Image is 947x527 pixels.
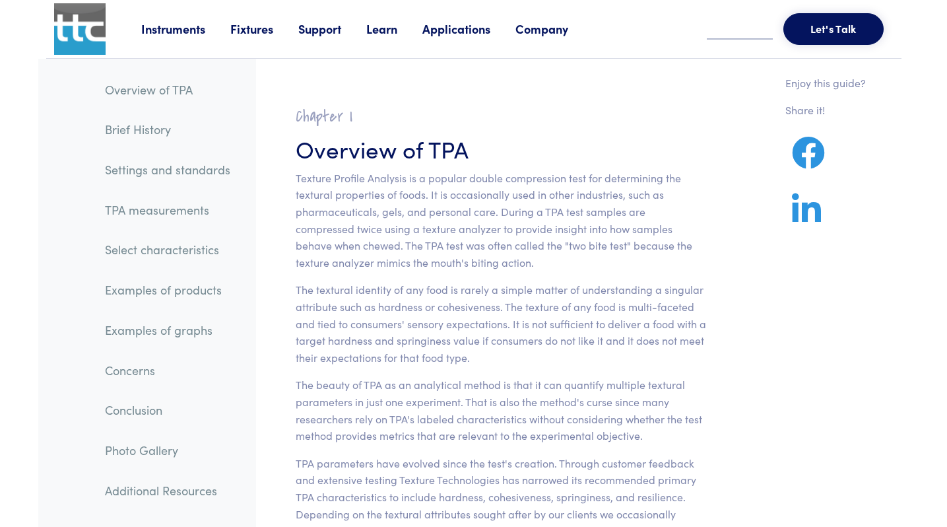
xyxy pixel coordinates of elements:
h2: Chapter I [296,106,707,127]
a: Overview of TPA [94,75,241,105]
a: Concerns [94,355,241,386]
a: Additional Resources [94,475,241,506]
a: Applications [422,20,515,37]
img: ttc_logo_1x1_v1.0.png [54,3,106,55]
a: Examples of graphs [94,315,241,345]
a: Share on LinkedIn [785,209,828,225]
a: Photo Gallery [94,435,241,466]
p: The beauty of TPA as an analytical method is that it can quantify multiple textural parameters in... [296,376,707,444]
a: Company [515,20,593,37]
p: The textural identity of any food is rarely a simple matter of understanding a singular attribute... [296,281,707,366]
a: Fixtures [230,20,298,37]
a: Conclusion [94,395,241,425]
p: Enjoy this guide? [785,75,866,92]
button: Let's Talk [783,13,884,45]
a: Settings and standards [94,155,241,185]
a: Learn [366,20,422,37]
a: Support [298,20,366,37]
h3: Overview of TPA [296,132,707,164]
a: Select characteristics [94,234,241,265]
p: Texture Profile Analysis is a popular double compression test for determining the textural proper... [296,170,707,271]
a: TPA measurements [94,195,241,225]
p: Share it! [785,102,866,119]
a: Brief History [94,114,241,145]
a: Instruments [141,20,230,37]
a: Examples of products [94,275,241,305]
